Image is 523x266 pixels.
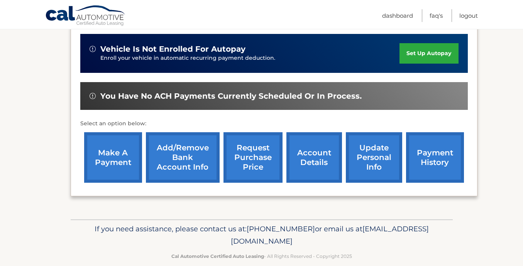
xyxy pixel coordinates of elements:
[223,132,283,183] a: request purchase price
[146,132,220,183] a: Add/Remove bank account info
[346,132,402,183] a: update personal info
[90,46,96,52] img: alert-white.svg
[45,5,126,27] a: Cal Automotive
[430,9,443,22] a: FAQ's
[399,43,458,64] a: set up autopay
[90,93,96,99] img: alert-white.svg
[406,132,464,183] a: payment history
[459,9,478,22] a: Logout
[247,224,315,233] span: [PHONE_NUMBER]
[100,54,400,62] p: Enroll your vehicle in automatic recurring payment deduction.
[76,252,448,260] p: - All Rights Reserved - Copyright 2025
[100,91,362,101] span: You have no ACH payments currently scheduled or in process.
[231,224,429,246] span: [EMAIL_ADDRESS][DOMAIN_NAME]
[76,223,448,247] p: If you need assistance, please contact us at: or email us at
[80,119,468,128] p: Select an option below:
[100,44,245,54] span: vehicle is not enrolled for autopay
[171,253,264,259] strong: Cal Automotive Certified Auto Leasing
[382,9,413,22] a: Dashboard
[84,132,142,183] a: make a payment
[286,132,342,183] a: account details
